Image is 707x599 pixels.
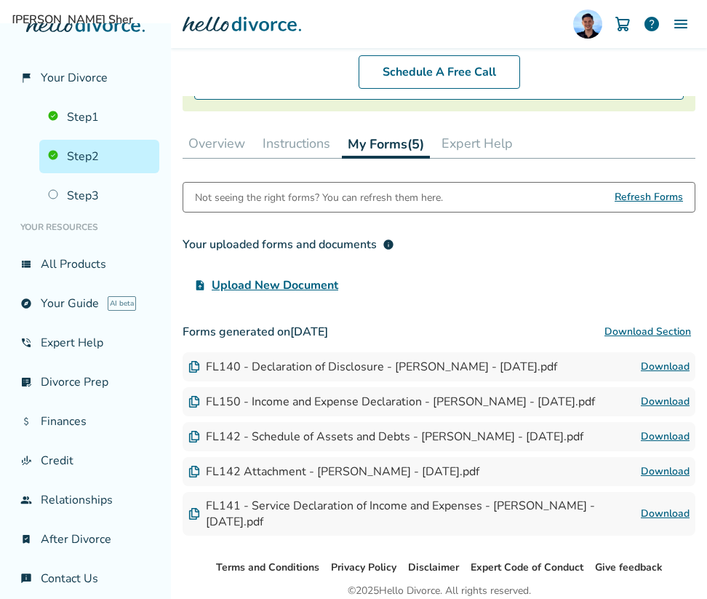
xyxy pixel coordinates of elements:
h3: Forms generated on [DATE] [183,317,695,346]
div: Not seeing the right forms? You can refresh them here. [195,183,443,212]
a: Terms and Conditions [216,560,319,574]
span: [PERSON_NAME] Sher [12,12,695,28]
iframe: Chat Widget [634,529,707,599]
a: Step1 [39,100,159,134]
a: groupRelationships [12,483,159,517]
button: Download Section [600,317,695,346]
img: Cart [614,15,631,33]
div: Your uploaded forms and documents [183,236,394,253]
div: FL142 - Schedule of Assets and Debts - [PERSON_NAME] - [DATE].pdf [188,429,583,445]
span: phone_in_talk [20,337,32,349]
span: flag_2 [20,72,32,84]
span: Refresh Forms [615,183,683,212]
img: Omar Sher [573,9,602,39]
button: Expert Help [436,129,519,158]
a: Expert Code of Conduct [471,560,583,574]
span: upload_file [194,279,206,291]
span: group [20,494,32,506]
a: Download [641,463,690,480]
span: AI beta [108,296,136,311]
a: Step2 [39,140,159,173]
img: Document [188,361,200,373]
a: help [643,15,660,33]
a: attach_moneyFinances [12,405,159,438]
img: Document [188,508,200,520]
a: phone_in_talkExpert Help [12,326,159,360]
span: Your Divorce [41,70,108,86]
a: Schedule A Free Call [359,55,520,89]
a: list_alt_checkDivorce Prep [12,365,159,399]
img: Menu [672,15,690,33]
div: FL150 - Income and Expense Declaration - [PERSON_NAME] - [DATE].pdf [188,394,595,410]
span: attach_money [20,416,32,427]
a: Download [641,428,690,445]
button: Overview [183,129,251,158]
a: Step3 [39,179,159,213]
a: exploreYour GuideAI beta [12,287,159,320]
a: Privacy Policy [331,560,396,574]
span: Upload New Document [212,277,338,294]
img: Document [188,396,200,408]
span: view_list [20,258,32,270]
span: list_alt_check [20,376,32,388]
a: Download [641,358,690,376]
li: Your Resources [12,213,159,242]
a: Download [641,393,690,410]
span: info [383,239,394,250]
a: flag_2Your Divorce [12,61,159,95]
button: Instructions [257,129,336,158]
span: finance_mode [20,455,32,467]
li: Give feedback [595,559,663,576]
div: FL140 - Declaration of Disclosure - [PERSON_NAME] - [DATE].pdf [188,359,557,375]
a: Download [641,505,690,523]
a: view_listAll Products [12,247,159,281]
a: chat_infoContact Us [12,562,159,595]
div: FL141 - Service Declaration of Income and Expenses - [PERSON_NAME] - [DATE].pdf [188,498,641,530]
span: chat_info [20,573,32,584]
img: Document [188,466,200,477]
button: My Forms(5) [342,129,430,159]
li: Disclaimer [408,559,459,576]
a: finance_modeCredit [12,444,159,477]
a: bookmark_checkAfter Divorce [12,523,159,556]
span: bookmark_check [20,533,32,545]
span: explore [20,298,32,309]
img: Document [188,431,200,443]
div: FL142 Attachment - [PERSON_NAME] - [DATE].pdf [188,464,479,480]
